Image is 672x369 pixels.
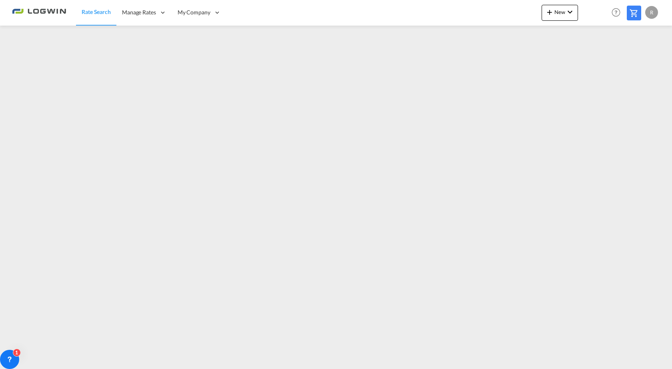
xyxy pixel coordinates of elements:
[645,6,658,19] div: R
[12,4,66,22] img: 2761ae10d95411efa20a1f5e0282d2d7.png
[609,6,623,19] span: Help
[545,9,575,15] span: New
[122,8,156,16] span: Manage Rates
[565,7,575,17] md-icon: icon-chevron-down
[82,8,111,15] span: Rate Search
[542,5,578,21] button: icon-plus 400-fgNewicon-chevron-down
[609,6,627,20] div: Help
[178,8,210,16] span: My Company
[545,7,554,17] md-icon: icon-plus 400-fg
